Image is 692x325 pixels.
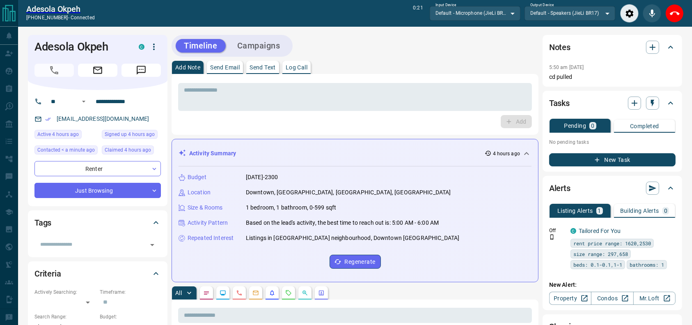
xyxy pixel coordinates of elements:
[100,288,161,296] p: Timeframe:
[189,149,236,158] p: Activity Summary
[34,313,96,320] p: Search Range:
[549,73,676,81] p: cd pulled
[34,288,96,296] p: Actively Searching:
[269,290,275,296] svg: Listing Alerts
[549,65,584,70] p: 5:50 am [DATE]
[557,208,593,214] p: Listing Alerts
[57,115,149,122] a: [EMAIL_ADDRESS][DOMAIN_NAME]
[34,183,161,198] div: Just Browsing
[571,228,576,234] div: condos.ca
[246,234,459,242] p: Listings in [GEOGRAPHIC_DATA] neighbourhood, Downtown [GEOGRAPHIC_DATA]
[121,64,161,77] span: Message
[246,173,278,182] p: [DATE]-2300
[34,216,51,229] h2: Tags
[26,14,95,21] p: [PHONE_NUMBER] -
[573,239,651,247] span: rent price range: 1620,2530
[188,203,223,212] p: Size & Rooms
[26,4,95,14] a: Adesola Okpeh
[549,97,570,110] h2: Tasks
[34,130,98,141] div: Tue Aug 12 2025
[37,130,79,138] span: Active 4 hours ago
[188,234,234,242] p: Repeated Interest
[530,2,554,8] label: Output Device
[105,146,151,154] span: Claimed 4 hours ago
[188,173,206,182] p: Budget
[229,39,289,53] button: Campaigns
[330,255,381,269] button: Regenerate
[71,15,95,21] span: connected
[493,150,520,157] p: 4 hours ago
[633,292,676,305] a: Mr.Loft
[79,97,89,106] button: Open
[591,292,633,305] a: Condos
[630,123,659,129] p: Completed
[664,208,667,214] p: 0
[549,178,676,198] div: Alerts
[34,213,161,233] div: Tags
[102,130,161,141] div: Tue Aug 12 2025
[549,93,676,113] div: Tasks
[188,219,228,227] p: Activity Pattern
[579,228,621,234] a: Tailored For You
[620,208,659,214] p: Building Alerts
[549,227,566,234] p: Off
[665,4,684,23] div: End Call
[620,4,639,23] div: Audio Settings
[564,123,586,129] p: Pending
[34,264,161,284] div: Criteria
[573,250,628,258] span: size range: 297,658
[34,64,74,77] span: Call
[147,239,158,251] button: Open
[549,153,676,166] button: New Task
[430,6,520,20] div: Default - Microphone (JieLi BR17)
[100,313,161,320] p: Budget:
[236,290,243,296] svg: Calls
[34,267,61,280] h2: Criteria
[252,290,259,296] svg: Emails
[34,40,126,53] h1: Adesola Okpeh
[573,260,622,269] span: beds: 0.1-0.1,1-1
[598,208,601,214] p: 1
[591,123,594,129] p: 0
[37,146,95,154] span: Contacted < a minute ago
[435,2,456,8] label: Input Device
[179,146,532,161] div: Activity Summary4 hours ago
[549,41,571,54] h2: Notes
[34,161,161,176] div: Renter
[549,292,591,305] a: Property
[105,130,155,138] span: Signed up 4 hours ago
[643,4,661,23] div: Mute
[549,234,555,240] svg: Push Notification Only
[78,64,117,77] span: Email
[302,290,308,296] svg: Opportunities
[285,290,292,296] svg: Requests
[286,65,307,70] p: Log Call
[175,65,200,70] p: Add Note
[525,6,615,20] div: Default - Speakers (JieLi BR17)
[246,188,451,197] p: Downtown, [GEOGRAPHIC_DATA], [GEOGRAPHIC_DATA], [GEOGRAPHIC_DATA]
[102,145,161,157] div: Tue Aug 12 2025
[139,44,144,50] div: condos.ca
[549,37,676,57] div: Notes
[45,116,51,122] svg: Email Verified
[413,4,423,23] p: 0:21
[246,219,439,227] p: Based on the lead's activity, the best time to reach out is: 5:00 AM - 6:00 AM
[250,65,276,70] p: Send Text
[630,260,664,269] span: bathrooms: 1
[318,290,325,296] svg: Agent Actions
[188,188,211,197] p: Location
[549,182,571,195] h2: Alerts
[34,145,98,157] div: Tue Aug 12 2025
[175,290,182,296] p: All
[220,290,226,296] svg: Lead Browsing Activity
[203,290,210,296] svg: Notes
[549,136,676,148] p: No pending tasks
[246,203,336,212] p: 1 bedroom, 1 bathroom, 0-599 sqft
[176,39,226,53] button: Timeline
[210,65,240,70] p: Send Email
[549,281,676,289] p: New Alert:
